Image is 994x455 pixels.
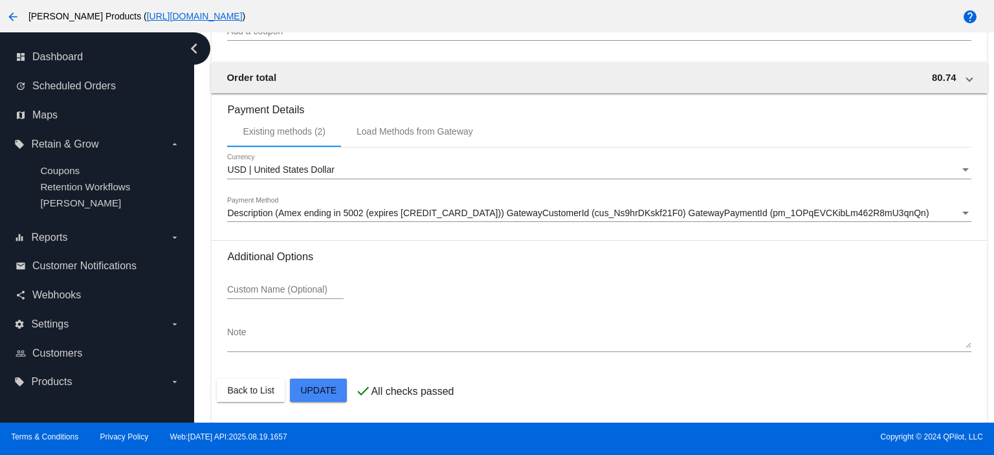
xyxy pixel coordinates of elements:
[290,379,347,402] button: Update
[355,383,371,399] mat-icon: check
[32,289,81,301] span: Webhooks
[184,38,204,59] i: chevron_left
[16,110,26,120] i: map
[170,432,287,441] a: Web:[DATE] API:2025.08.19.1657
[32,109,58,121] span: Maps
[227,208,929,218] span: Description (Amex ending in 5002 (expires [CREDIT_CARD_DATA])) GatewayCustomerId (cus_Ns9hrDKskf2...
[243,126,326,137] div: Existing methods (2)
[932,72,956,83] span: 80.74
[508,432,983,441] span: Copyright © 2024 QPilot, LLC
[16,261,26,271] i: email
[28,11,245,21] span: [PERSON_NAME] Products ( )
[14,232,25,243] i: equalizer
[227,208,971,219] mat-select: Payment Method
[16,76,180,96] a: update Scheduled Orders
[31,139,98,150] span: Retain & Grow
[100,432,149,441] a: Privacy Policy
[5,9,21,25] mat-icon: arrow_back
[40,165,80,176] a: Coupons
[227,285,344,295] input: Custom Name (Optional)
[14,377,25,387] i: local_offer
[227,165,971,175] mat-select: Currency
[16,343,180,364] a: people_outline Customers
[211,62,987,93] mat-expansion-panel-header: Order total 80.74
[32,260,137,272] span: Customer Notifications
[32,348,82,359] span: Customers
[300,385,337,395] span: Update
[170,139,180,150] i: arrow_drop_down
[11,432,78,441] a: Terms & Conditions
[226,72,276,83] span: Order total
[31,318,69,330] span: Settings
[32,80,116,92] span: Scheduled Orders
[962,9,978,25] mat-icon: help
[16,81,26,91] i: update
[227,250,971,263] h3: Additional Options
[31,376,72,388] span: Products
[16,47,180,67] a: dashboard Dashboard
[227,94,971,116] h3: Payment Details
[40,181,130,192] a: Retention Workflows
[357,126,473,137] div: Load Methods from Gateway
[170,232,180,243] i: arrow_drop_down
[16,285,180,305] a: share Webhooks
[147,11,243,21] a: [URL][DOMAIN_NAME]
[32,51,83,63] span: Dashboard
[227,164,334,175] span: USD | United States Dollar
[16,52,26,62] i: dashboard
[14,139,25,150] i: local_offer
[227,385,274,395] span: Back to List
[170,319,180,329] i: arrow_drop_down
[16,105,180,126] a: map Maps
[16,256,180,276] a: email Customer Notifications
[31,232,67,243] span: Reports
[371,386,454,397] p: All checks passed
[14,319,25,329] i: settings
[217,379,284,402] button: Back to List
[170,377,180,387] i: arrow_drop_down
[40,197,121,208] a: [PERSON_NAME]
[16,348,26,359] i: people_outline
[16,290,26,300] i: share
